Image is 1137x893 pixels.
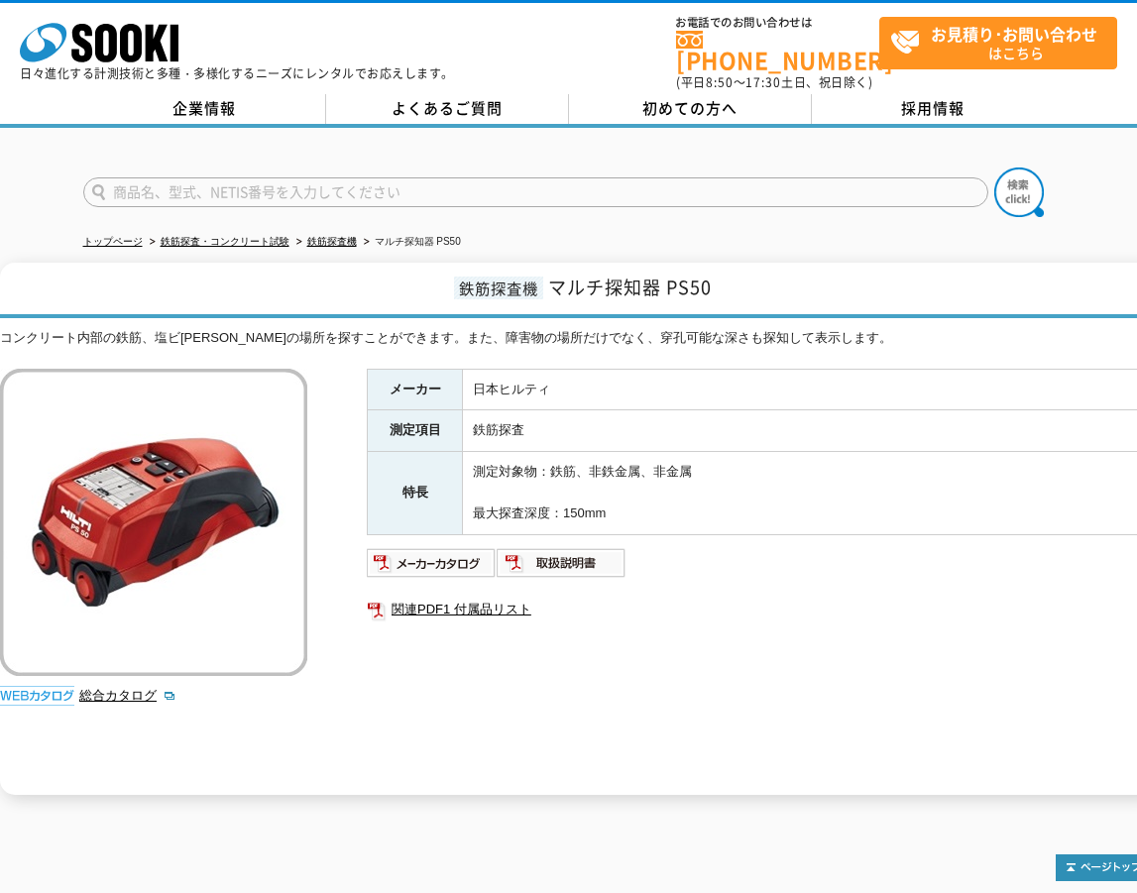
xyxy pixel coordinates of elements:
a: メーカーカタログ [367,560,497,575]
span: (平日 ～ 土日、祝日除く) [676,73,872,91]
th: 測定項目 [368,410,463,452]
img: btn_search.png [994,167,1044,217]
th: 特長 [368,452,463,534]
li: マルチ探知器 PS50 [360,232,461,253]
span: 初めての方へ [642,97,738,119]
span: マルチ探知器 PS50 [548,274,712,300]
a: よくあるご質問 [326,94,569,124]
strong: お見積り･お問い合わせ [931,22,1097,46]
span: お電話でのお問い合わせは [676,17,879,29]
a: 初めての方へ [569,94,812,124]
a: [PHONE_NUMBER] [676,31,879,71]
p: 日々進化する計測技術と多種・多様化するニーズにレンタルでお応えします。 [20,67,454,79]
a: トップページ [83,236,143,247]
th: メーカー [368,369,463,410]
input: 商品名、型式、NETIS番号を入力してください [83,177,988,207]
a: 鉄筋探査機 [307,236,357,247]
img: メーカーカタログ [367,547,497,579]
a: お見積り･お問い合わせはこちら [879,17,1117,69]
a: 企業情報 [83,94,326,124]
span: 8:50 [706,73,734,91]
span: 鉄筋探査機 [454,277,543,299]
a: 採用情報 [812,94,1055,124]
span: はこちら [890,18,1116,67]
a: 鉄筋探査・コンクリート試験 [161,236,289,247]
span: 17:30 [745,73,781,91]
img: 取扱説明書 [497,547,626,579]
a: 取扱説明書 [497,560,626,575]
a: 総合カタログ [79,688,176,703]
